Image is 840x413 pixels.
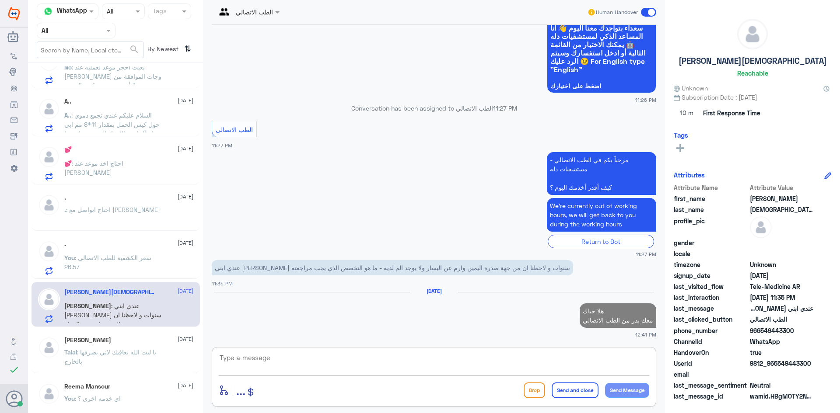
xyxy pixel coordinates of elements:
[674,260,748,269] span: timezone
[38,240,60,262] img: defaultAdmin.png
[236,380,245,400] button: ...
[636,250,656,258] span: 11:27 PM
[547,198,656,232] p: 14/8/2025, 11:27 PM
[410,288,458,294] h6: [DATE]
[144,42,181,59] span: By Newest
[64,395,75,402] span: You
[674,348,748,357] span: HandoverOn
[750,348,813,357] span: true
[750,194,813,203] span: شريف
[750,381,813,390] span: 0
[750,370,813,379] span: null
[64,348,77,356] span: Talal
[178,382,193,389] span: [DATE]
[64,63,72,71] span: No
[674,293,748,302] span: last_interaction
[178,193,193,201] span: [DATE]
[212,281,233,286] span: 11:35 PM
[66,206,160,213] span: : احتاج اتواصل مع [PERSON_NAME]
[674,205,748,214] span: last_name
[550,24,653,73] span: سعداء بتواجدك معنا اليوم 👋 أنا المساعد الذكي لمستشفيات دله 🤖 يمكنك الاختيار من القائمة التالية أو...
[38,337,60,358] img: defaultAdmin.png
[674,370,748,379] span: email
[75,395,121,402] span: : اي خدمه اخرى ؟
[596,8,638,16] span: Human Handover
[64,146,72,153] h5: 💕
[674,131,688,139] h6: Tags
[750,326,813,335] span: 966549443300
[524,382,545,398] button: Drop
[64,348,156,365] span: : يا ليت الله يعافيك لاني بصرفها بالخارج
[64,63,161,89] span: : بغيت احجز موعد لعمليه عند [PERSON_NAME] وجات الموافقة من التأمين ومريت دكتور التخدير
[674,271,748,280] span: signup_date
[605,383,649,398] button: Send Message
[674,337,748,346] span: ChannelId
[750,337,813,346] span: 2
[64,254,151,271] span: : سعر الكشفية للطب الاتصالي 26.57
[580,303,656,328] p: 15/8/2025, 12:41 PM
[750,304,813,313] span: عندي ابني عمره ٧ سنوات و لاحظنا ان من جهة صدرة اليمين وارم عن اليسار ولا يوجد الم لديه - ما هو ال...
[750,282,813,291] span: Tele-Medicine AR
[674,315,748,324] span: last_clicked_button
[674,326,748,335] span: phone_number
[184,42,191,56] i: ⇅
[178,287,193,295] span: [DATE]
[674,381,748,390] span: last_message_sentiment
[547,152,656,195] p: 14/8/2025, 11:27 PM
[129,42,140,57] button: search
[738,19,767,49] img: defaultAdmin.png
[212,104,656,113] p: Conversation has been assigned to الطب الاتصالي
[703,108,760,118] span: First Response Time
[64,160,72,167] span: 💕
[750,315,813,324] span: الطب الاتصالي
[178,145,193,153] span: [DATE]
[750,183,813,192] span: Attribute Value
[212,142,232,148] span: 11:27 PM
[38,383,60,405] img: defaultAdmin.png
[64,194,66,201] h5: .
[674,194,748,203] span: first_name
[64,240,66,248] h5: .
[674,238,748,247] span: gender
[64,160,123,176] span: : احتاج اخد موعد عند [PERSON_NAME]
[8,7,20,21] img: Widebot Logo
[151,6,167,17] div: Tags
[750,293,813,302] span: 2025-08-14T20:35:24.245Z
[493,104,517,112] span: 11:27 PM
[64,111,160,146] span: : السلام عليكم عندي تجمع دموي حول كيس الحمل بمقدار 11*8 مم ابي اسأل ايش الاشياء المفروض اسويها وا...
[674,304,748,313] span: last_message
[64,383,110,390] h5: Reema Mansour
[64,206,66,213] span: .
[38,146,60,168] img: defaultAdmin.png
[635,96,656,104] span: 11:26 PM
[750,260,813,269] span: Unknown
[674,359,748,368] span: UserId
[38,98,60,120] img: defaultAdmin.png
[750,392,813,401] span: wamid.HBgMOTY2NTQ5NDQzMzAwFQIAEhgUM0EzMkIxMDBCRkNGOEMxOEU0NTYA
[64,337,111,344] h5: Talal Alruwaished
[9,364,19,375] i: check
[674,249,748,258] span: locale
[750,238,813,247] span: null
[64,254,75,261] span: You
[548,235,654,248] div: Return to Bot
[737,69,768,77] h6: Reachable
[750,271,813,280] span: 2025-08-14T20:26:55.064Z
[38,194,60,216] img: defaultAdmin.png
[37,42,143,58] input: Search by Name, Local etc…
[674,183,748,192] span: Attribute Name
[674,216,748,236] span: profile_pic
[216,126,253,133] span: الطب الاتصالي
[750,205,813,214] span: الشافعي
[212,260,573,275] p: 14/8/2025, 11:35 PM
[674,392,748,401] span: last_message_id
[178,97,193,104] span: [DATE]
[679,56,827,66] h5: [PERSON_NAME][DEMOGRAPHIC_DATA]
[64,288,155,296] h5: شريف الشافعي
[552,382,598,398] button: Send and close
[178,335,193,343] span: [DATE]
[750,249,813,258] span: null
[674,105,700,121] span: 10 m
[674,83,708,93] span: Unknown
[674,171,705,179] h6: Attributes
